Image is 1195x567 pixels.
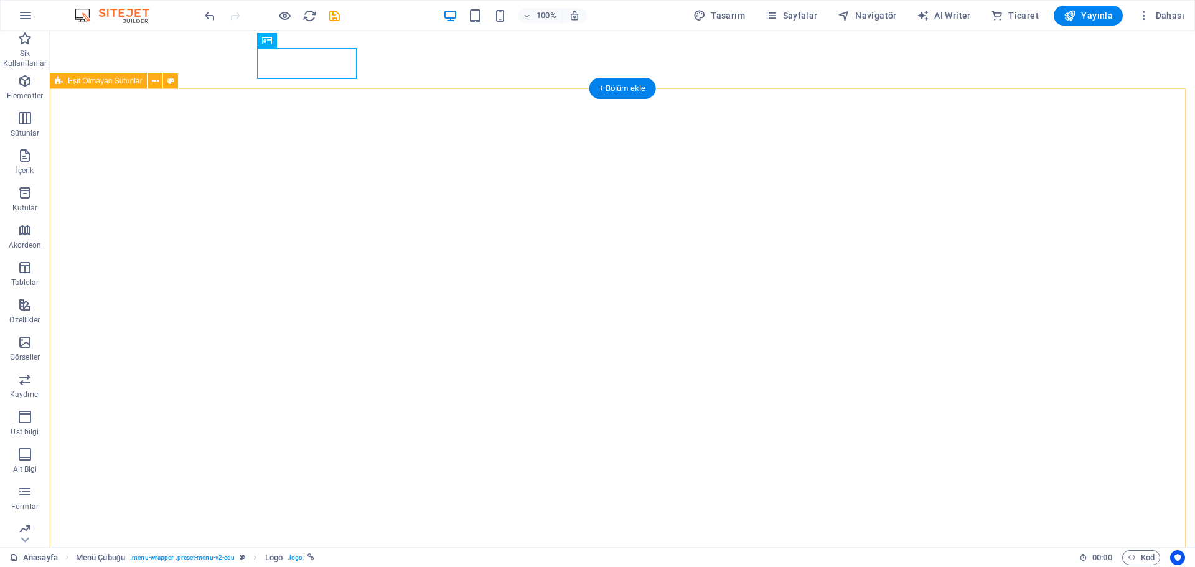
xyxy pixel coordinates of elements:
span: Tasarım [693,9,745,22]
button: save [327,8,342,23]
span: Sayfalar [765,9,818,22]
p: Elementler [7,91,43,101]
button: Navigatör [833,6,902,26]
img: Editor Logo [72,8,165,23]
i: Geri al: Renkleri değiştir (Ctrl+Z) [203,9,217,23]
span: Navigatör [838,9,897,22]
p: Akordeon [9,240,42,250]
span: Seçmek için tıkla. Düzenlemek için çift tıkla [76,550,125,565]
span: Yayınla [1064,9,1113,22]
div: Tasarım (Ctrl+Alt+Y) [688,6,750,26]
button: Dahası [1133,6,1189,26]
p: Alt Bigi [13,464,37,474]
span: Ticaret [991,9,1039,22]
p: Görseller [10,352,40,362]
span: Dahası [1138,9,1184,22]
h6: Oturum süresi [1079,550,1112,565]
button: Kod [1122,550,1160,565]
i: Bu element, özelleştirilebilir bir ön ayar [240,554,245,561]
button: Usercentrics [1170,550,1185,565]
button: 100% [518,8,562,23]
p: Kutular [12,203,38,213]
span: Kod [1128,550,1155,565]
p: İçerik [16,166,34,176]
p: Tablolar [11,278,39,288]
span: Seçmek için tıkla. Düzenlemek için çift tıkla [265,550,283,565]
span: : [1101,553,1103,562]
button: AI Writer [912,6,976,26]
span: Eşit Olmayan Sütunlar [68,77,142,85]
button: Ticaret [986,6,1044,26]
p: Kaydırıcı [10,390,40,400]
p: Formlar [11,502,39,512]
button: Sayfalar [760,6,823,26]
span: 00 00 [1092,550,1112,565]
p: Sütunlar [11,128,40,138]
i: Kaydet (Ctrl+S) [327,9,342,23]
p: Özellikler [9,315,40,325]
button: Tasarım [688,6,750,26]
a: Seçimi iptal etmek için tıkla. Sayfaları açmak için çift tıkla [10,550,58,565]
button: undo [202,8,217,23]
p: Üst bilgi [11,427,39,437]
button: reload [302,8,317,23]
i: Bu element bağlantılı [307,554,314,561]
span: . menu-wrapper .preset-menu-v2-edu [130,550,235,565]
h6: 100% [537,8,556,23]
span: . logo [288,550,302,565]
button: Yayınla [1054,6,1123,26]
nav: breadcrumb [76,550,315,565]
div: + Bölüm ekle [589,78,656,99]
span: AI Writer [917,9,971,22]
